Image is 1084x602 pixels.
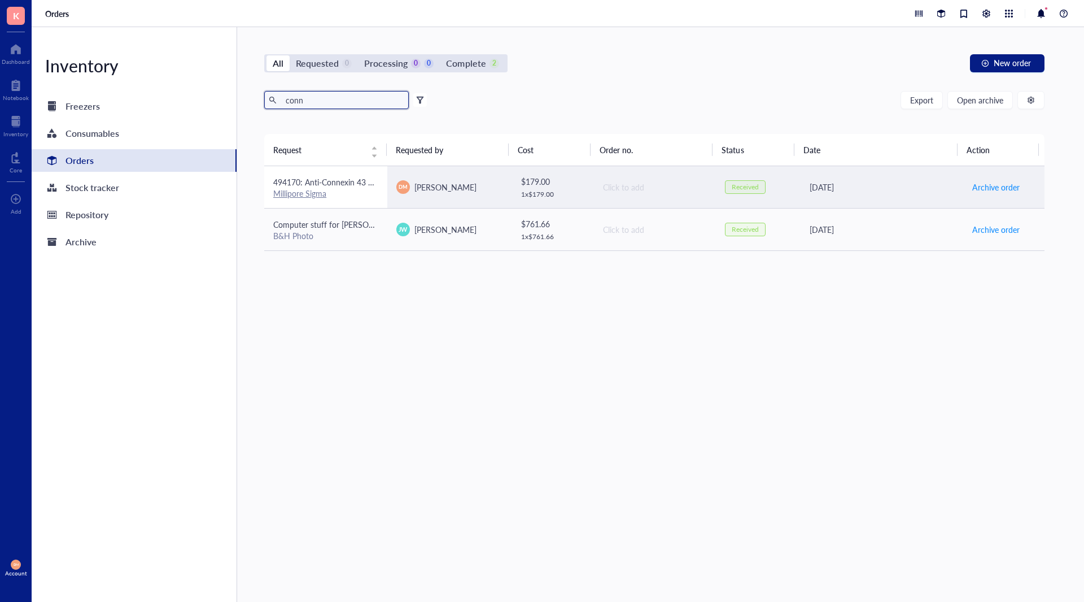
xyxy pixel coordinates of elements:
td: Click to add [593,208,716,250]
div: Add [11,208,21,215]
div: 0 [342,59,352,68]
div: Orders [65,153,94,168]
span: Open archive [957,96,1003,105]
div: Received [732,225,759,234]
div: 2 [489,59,499,68]
div: Dashboard [2,58,30,65]
a: Archive [32,231,237,253]
div: Requested [296,55,339,71]
th: Status [713,134,794,166]
button: Export [901,91,943,109]
span: K [13,8,19,23]
span: [PERSON_NAME] [414,181,477,193]
button: Open archive [947,91,1013,109]
span: New order [994,58,1031,67]
div: Processing [364,55,408,71]
th: Cost [509,134,590,166]
span: Computer stuff for [PERSON_NAME] machine [273,219,435,230]
th: Date [794,134,958,166]
button: Archive order [972,178,1020,196]
span: JW [399,225,408,234]
a: Dashboard [2,40,30,65]
span: [PERSON_NAME] [414,224,477,235]
div: 0 [411,59,421,68]
div: 1 x $ 179.00 [521,190,584,199]
a: Repository [32,203,237,226]
div: Stock tracker [65,180,119,196]
span: Export [910,96,933,105]
div: Click to add [603,223,707,236]
a: Millipore Sigma [273,188,326,199]
div: Archive [65,234,97,250]
div: Inventory [3,131,28,137]
div: Consumables [65,125,119,141]
th: Order no. [591,134,713,166]
div: Freezers [65,98,100,114]
div: $ 179.00 [521,175,584,188]
a: Orders [45,8,71,19]
span: Request [273,144,364,156]
div: [DATE] [810,223,954,236]
span: Archive order [972,223,1020,236]
input: Find orders in table [281,92,404,109]
div: segmented control [264,54,508,72]
div: Received [732,183,759,192]
a: Core [10,149,22,174]
a: Orders [32,149,237,172]
a: Stock tracker [32,176,237,199]
div: All [273,55,283,71]
th: Requested by [387,134,509,166]
div: 0 [424,59,434,68]
button: Archive order [972,220,1020,239]
a: Consumables [32,122,237,145]
div: Inventory [32,54,237,77]
button: New order [970,54,1044,72]
div: Click to add [603,181,707,193]
div: B&H Photo [273,231,378,241]
div: Complete [446,55,486,71]
span: DM [13,562,19,566]
div: 1 x $ 761.66 [521,232,584,241]
div: Account [5,570,27,577]
div: Repository [65,207,108,223]
span: DM [399,183,408,191]
th: Request [264,134,387,166]
th: Action [958,134,1039,166]
a: Inventory [3,112,28,137]
div: Core [10,167,22,174]
td: Click to add [593,166,716,209]
a: Freezers [32,95,237,118]
div: Notebook [3,94,29,101]
div: [DATE] [810,181,954,193]
span: Archive order [972,181,1020,193]
div: $ 761.66 [521,218,584,230]
span: 494170: Anti-Connexin 43 Antibody [273,176,400,188]
a: Notebook [3,76,29,101]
